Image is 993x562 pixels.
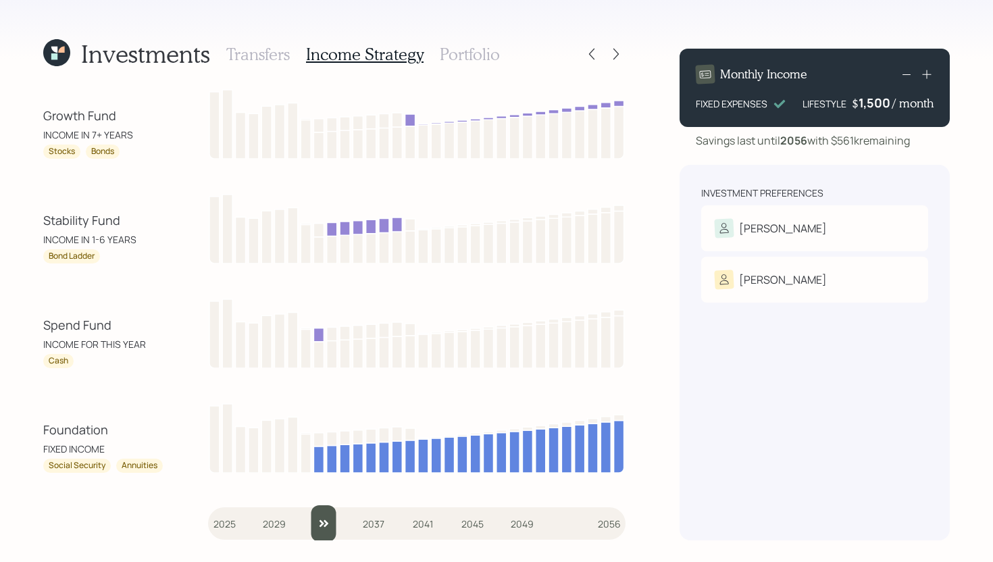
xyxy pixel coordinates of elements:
div: Bond Ladder [49,251,95,262]
h4: $ [852,96,859,111]
div: Foundation [43,421,165,439]
div: INCOME IN 1-6 YEARS [43,232,165,247]
h4: / month [892,96,934,111]
b: 2056 [780,133,807,148]
div: Investment Preferences [701,186,823,200]
div: INCOME IN 7+ YEARS [43,128,165,142]
div: 1,500 [859,95,892,111]
div: [PERSON_NAME] [739,220,827,236]
div: FIXED INCOME [43,442,165,456]
div: Annuities [122,460,157,471]
div: Growth Fund [43,107,165,125]
div: Cash [49,355,68,367]
div: Spend Fund [43,316,165,334]
div: Social Security [49,460,105,471]
div: INCOME FOR THIS YEAR [43,337,165,351]
h3: Transfers [226,45,290,64]
div: Savings last until with $561k remaining [696,132,910,149]
div: LIFESTYLE [803,97,846,111]
div: Bonds [91,146,114,157]
div: [PERSON_NAME] [739,272,827,288]
h4: Monthly Income [720,67,807,82]
h1: Investments [81,39,210,68]
h3: Income Strategy [306,45,424,64]
h3: Portfolio [440,45,500,64]
div: FIXED EXPENSES [696,97,767,111]
div: Stocks [49,146,75,157]
div: Stability Fund [43,211,165,230]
